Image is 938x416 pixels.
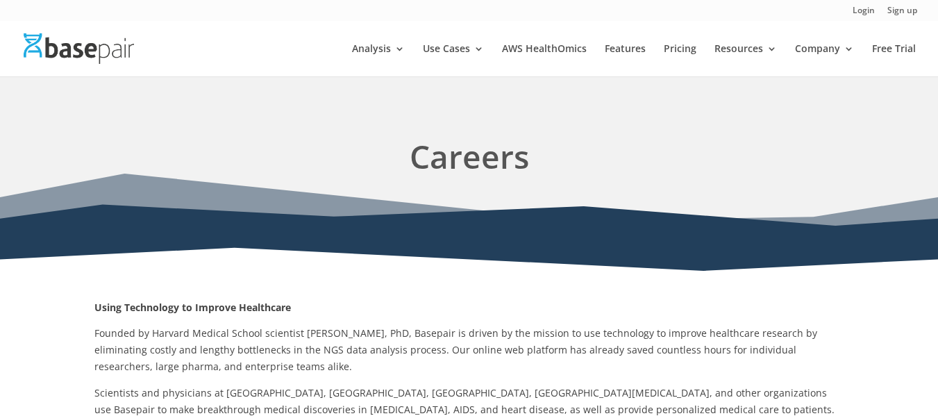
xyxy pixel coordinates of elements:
[94,386,835,416] span: Scientists and physicians at [GEOGRAPHIC_DATA], [GEOGRAPHIC_DATA], [GEOGRAPHIC_DATA], [GEOGRAPHIC...
[94,326,817,373] span: Founded by Harvard Medical School scientist [PERSON_NAME], PhD, Basepair is driven by the mission...
[872,44,916,76] a: Free Trial
[423,44,484,76] a: Use Cases
[605,44,646,76] a: Features
[714,44,777,76] a: Resources
[502,44,587,76] a: AWS HealthOmics
[795,44,854,76] a: Company
[94,301,291,314] strong: Using Technology to Improve Healthcare
[352,44,405,76] a: Analysis
[664,44,696,76] a: Pricing
[24,33,134,63] img: Basepair
[887,6,917,21] a: Sign up
[853,6,875,21] a: Login
[94,133,844,187] h1: Careers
